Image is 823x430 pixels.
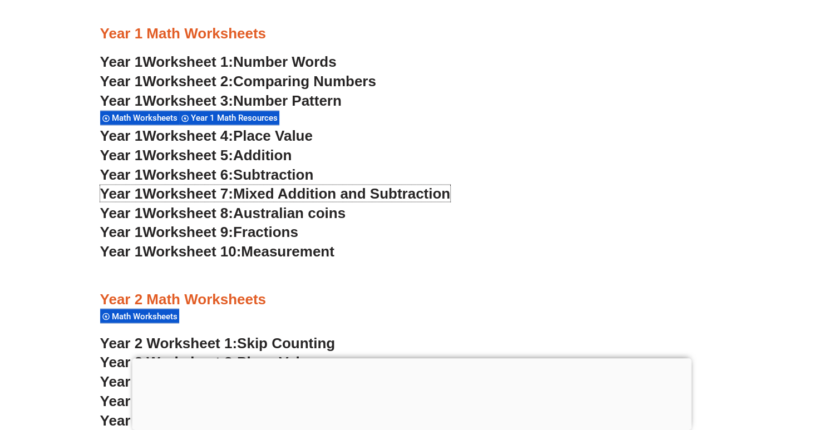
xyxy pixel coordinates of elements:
[100,392,351,409] a: Year 2 Worksheet 4:Counting Money
[112,113,181,123] span: Math Worksheets
[100,412,238,428] span: Year 2 Worksheet 5:
[100,73,376,90] a: Year 1Worksheet 2:Comparing Numbers
[233,53,337,70] span: Number Words
[233,223,298,240] span: Fractions
[142,127,233,144] span: Worksheet 4:
[100,373,238,389] span: Year 2 Worksheet 3:
[191,113,281,123] span: Year 1 Math Resources
[100,223,298,240] a: Year 1Worksheet 9:Fractions
[233,204,346,221] span: Australian coins
[142,243,241,259] span: Worksheet 10:
[142,185,233,201] span: Worksheet 7:
[142,166,233,182] span: Worksheet 6:
[179,110,279,125] div: Year 1 Math Resources
[100,334,238,351] span: Year 2 Worksheet 1:
[100,373,305,389] a: Year 2 Worksheet 3:Rounding
[100,166,314,182] a: Year 1Worksheet 6:Subtraction
[237,353,317,370] span: Place Value
[100,412,296,428] a: Year 2 Worksheet 5:Addition
[100,146,292,163] a: Year 1Worksheet 5:Addition
[100,110,179,125] div: Math Worksheets
[112,311,181,321] span: Math Worksheets
[100,334,336,351] a: Year 2 Worksheet 1:Skip Counting
[132,358,691,427] iframe: Advertisement
[638,304,823,430] iframe: Chat Widget
[233,146,292,163] span: Addition
[100,127,313,144] a: Year 1Worksheet 4:Place Value
[142,204,233,221] span: Worksheet 8:
[142,53,233,70] span: Worksheet 1:
[100,53,337,70] a: Year 1Worksheet 1:Number Words
[100,308,179,323] div: Math Worksheets
[100,392,238,409] span: Year 2 Worksheet 4:
[100,204,346,221] a: Year 1Worksheet 8:Australian coins
[142,92,233,109] span: Worksheet 3:
[233,92,342,109] span: Number Pattern
[100,24,723,43] h3: Year 1 Math Worksheets
[233,166,313,182] span: Subtraction
[100,290,723,309] h3: Year 2 Math Worksheets
[233,127,313,144] span: Place Value
[100,243,334,259] a: Year 1Worksheet 10:Measurement
[233,185,450,201] span: Mixed Addition and Subtraction
[241,243,334,259] span: Measurement
[142,146,233,163] span: Worksheet 5:
[142,223,233,240] span: Worksheet 9:
[237,334,335,351] span: Skip Counting
[100,353,238,370] span: Year 2 Worksheet 2:
[100,92,342,109] a: Year 1Worksheet 3:Number Pattern
[233,73,376,90] span: Comparing Numbers
[100,185,451,201] a: Year 1Worksheet 7:Mixed Addition and Subtraction
[100,353,317,370] a: Year 2 Worksheet 2:Place Value
[142,73,233,90] span: Worksheet 2:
